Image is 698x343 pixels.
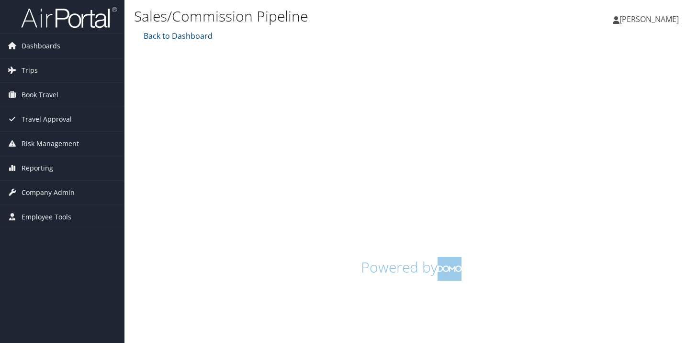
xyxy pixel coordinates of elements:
[22,132,79,156] span: Risk Management
[22,107,72,131] span: Travel Approval
[438,257,462,281] img: domo-logo.png
[613,5,688,34] a: [PERSON_NAME]
[22,205,71,229] span: Employee Tools
[22,34,60,58] span: Dashboards
[22,58,38,82] span: Trips
[22,156,53,180] span: Reporting
[21,6,117,29] img: airportal-logo.png
[619,14,679,24] span: [PERSON_NAME]
[22,83,58,107] span: Book Travel
[141,31,213,41] a: Back to Dashboard
[141,257,681,281] h1: Powered by
[22,181,75,205] span: Company Admin
[134,6,504,26] h1: Sales/Commission Pipeline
